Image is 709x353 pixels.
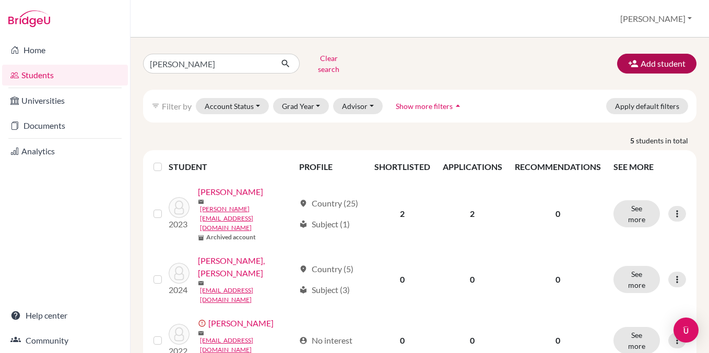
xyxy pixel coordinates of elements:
[436,154,509,179] th: APPLICATIONS
[606,98,688,114] button: Apply default filters
[299,334,352,347] div: No interest
[2,115,128,136] a: Documents
[387,98,472,114] button: Show more filtersarrow_drop_up
[208,317,274,330] a: [PERSON_NAME]
[2,40,128,60] a: Home
[169,263,190,284] img: Flaskarova, Viktoria
[198,319,208,327] span: error_outline
[169,324,190,345] img: Hrinova, Viktoria
[2,90,128,111] a: Universities
[436,248,509,311] td: 0
[673,318,699,343] div: Open Intercom Messenger
[2,330,128,351] a: Community
[143,54,273,74] input: Find student by name...
[453,101,463,111] i: arrow_drop_up
[509,154,607,179] th: RECOMMENDATIONS
[169,154,292,179] th: STUDENT
[169,197,190,218] img: Becker, Viktor
[299,284,350,296] div: Subject (3)
[299,263,353,275] div: Country (5)
[198,330,204,336] span: mail
[396,102,453,111] span: Show more filters
[8,10,50,27] img: Bridge-U
[613,266,660,293] button: See more
[368,154,436,179] th: SHORTLISTED
[2,65,128,86] a: Students
[198,254,294,279] a: [PERSON_NAME], [PERSON_NAME]
[636,135,696,146] span: students in total
[333,98,383,114] button: Advisor
[151,102,160,110] i: filter_list
[607,154,692,179] th: SEE MORE
[293,154,368,179] th: PROFILE
[196,98,269,114] button: Account Status
[299,220,308,228] span: local_library
[515,273,601,286] p: 0
[299,286,308,294] span: local_library
[299,197,358,210] div: Country (25)
[200,286,294,305] a: [EMAIL_ADDRESS][DOMAIN_NAME]
[299,199,308,208] span: location_on
[2,305,128,326] a: Help center
[198,235,204,241] span: inventory_2
[273,98,329,114] button: Grad Year
[2,141,128,162] a: Analytics
[169,218,190,230] p: 2023
[200,204,294,233] a: [PERSON_NAME][EMAIL_ADDRESS][DOMAIN_NAME]
[206,233,256,242] b: Archived account
[368,179,436,248] td: 2
[630,135,636,146] strong: 5
[436,179,509,248] td: 2
[162,101,192,111] span: Filter by
[299,336,308,345] span: account_circle
[299,218,350,230] div: Subject (1)
[198,280,204,286] span: mail
[299,265,308,273] span: location_on
[169,284,190,296] p: 2024
[300,50,358,77] button: Clear search
[198,186,263,198] a: [PERSON_NAME]
[198,199,204,205] span: mail
[616,9,696,29] button: [PERSON_NAME]
[515,208,601,220] p: 0
[515,334,601,347] p: 0
[368,248,436,311] td: 0
[617,54,696,74] button: Add student
[613,200,660,227] button: See more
